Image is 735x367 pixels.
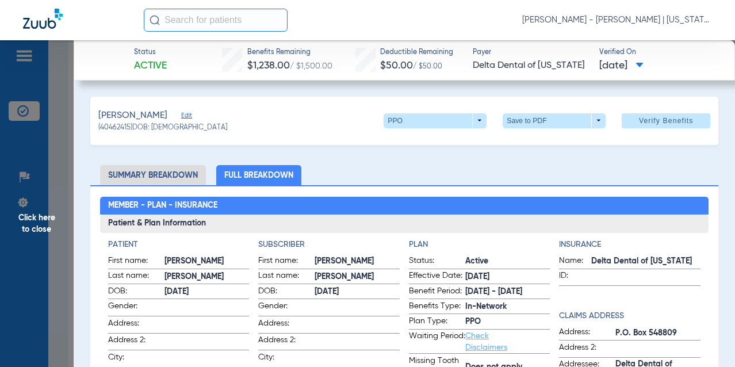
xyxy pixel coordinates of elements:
span: Address 2: [559,342,615,357]
iframe: Chat Widget [677,312,735,367]
span: [PERSON_NAME] [164,255,249,267]
span: [PERSON_NAME] - [PERSON_NAME] | [US_STATE] Family Dentistry [522,14,712,26]
span: Benefits Remaining [247,48,332,58]
span: Verify Benefits [639,116,694,125]
a: Check Disclaimers [465,332,507,351]
span: Address: [559,326,615,340]
h4: Patient [108,239,249,251]
h3: Patient & Plan Information [100,215,709,233]
span: Address: [258,318,315,333]
span: PPO [465,316,550,328]
span: First name: [108,255,164,269]
span: Last name: [258,270,315,284]
span: [DATE] [465,271,550,283]
span: [PERSON_NAME] [315,271,399,283]
span: Gender: [108,300,164,316]
span: [DATE] [315,286,399,298]
span: Effective Date: [409,270,465,284]
li: Full Breakdown [216,165,301,185]
span: [PERSON_NAME] [315,255,399,267]
h4: Plan [409,239,550,251]
span: ID: [559,270,591,285]
span: Status: [409,255,465,269]
span: City: [108,351,164,367]
span: In-Network [465,301,550,313]
span: Deductible Remaining [380,48,453,58]
span: Waiting Period: [409,330,465,353]
span: Status [134,48,167,58]
span: Benefit Period: [409,285,465,299]
h4: Subscriber [258,239,399,251]
button: PPO [384,113,487,128]
span: Active [465,255,550,267]
li: Summary Breakdown [100,165,206,185]
span: DOB: [108,285,164,299]
span: Payer [473,48,589,58]
span: DOB: [258,285,315,299]
span: [PERSON_NAME] [98,109,167,123]
span: [DATE] [599,59,644,73]
span: (40462415) DOB: [DEMOGRAPHIC_DATA] [98,123,227,133]
span: / $50.00 [413,63,442,70]
span: Verified On [599,48,716,58]
span: $50.00 [380,60,413,71]
span: Address 2: [108,334,164,350]
h2: Member - Plan - Insurance [100,197,709,215]
span: Name: [559,255,591,269]
span: Address 2: [258,334,315,350]
span: / $1,500.00 [290,62,332,70]
span: Delta Dental of [US_STATE] [591,255,700,267]
span: [PERSON_NAME] [164,271,249,283]
input: Search for patients [144,9,288,32]
span: Plan Type: [409,315,465,329]
span: $1,238.00 [247,60,290,71]
img: Search Icon [150,15,160,25]
span: Active [134,59,167,73]
h4: Claims Address [559,310,700,322]
span: [DATE] [164,286,249,298]
span: Benefits Type: [409,300,465,314]
span: Delta Dental of [US_STATE] [473,59,589,73]
span: Edit [181,112,192,123]
span: Gender: [258,300,315,316]
h4: Insurance [559,239,700,251]
span: City: [258,351,315,367]
span: P.O. Box 548809 [615,327,700,339]
button: Save to PDF [503,113,606,128]
span: Last name: [108,270,164,284]
span: Address: [108,318,164,333]
span: [DATE] - [DATE] [465,286,550,298]
button: Verify Benefits [622,113,710,128]
span: First name: [258,255,315,269]
img: Zuub Logo [23,9,63,29]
